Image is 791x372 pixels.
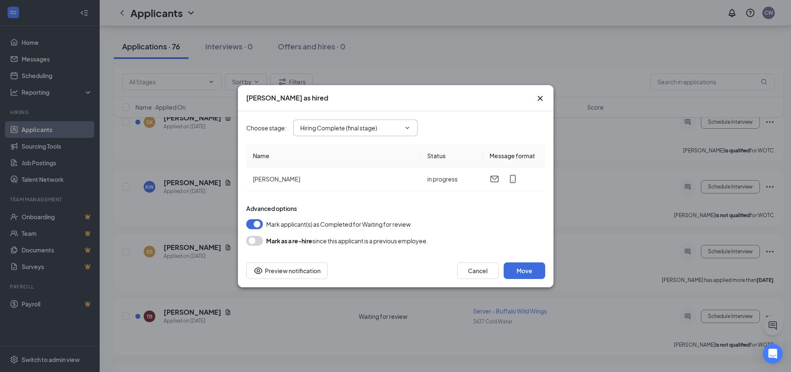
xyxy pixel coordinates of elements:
div: since this applicant is a previous employee. [266,236,428,246]
span: Choose stage : [246,123,287,132]
svg: ChevronDown [404,125,411,131]
div: Advanced options [246,204,545,213]
button: Preview notificationEye [246,262,328,279]
span: Mark applicant(s) as Completed for Waiting for review [266,219,411,229]
button: Cancel [457,262,499,279]
span: [PERSON_NAME] [253,175,300,183]
h3: [PERSON_NAME] as hired [246,93,328,103]
svg: MobileSms [508,174,518,184]
svg: Email [490,174,500,184]
div: Open Intercom Messenger [763,344,783,364]
b: Mark as a re-hire [266,237,312,245]
button: Close [535,93,545,103]
svg: Eye [253,266,263,276]
th: Name [246,144,421,167]
th: Message format [483,144,545,167]
th: Status [421,144,483,167]
td: in progress [421,167,483,191]
button: Move [504,262,545,279]
svg: Cross [535,93,545,103]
